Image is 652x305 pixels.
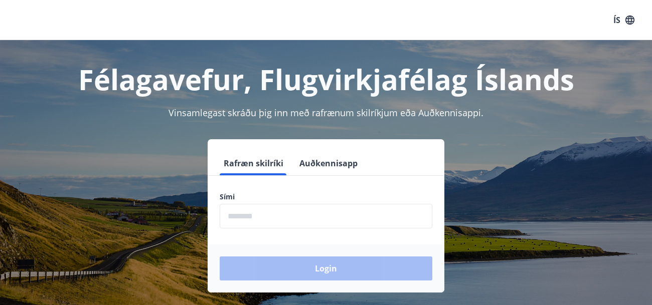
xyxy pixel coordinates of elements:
[220,151,287,175] button: Rafræn skilríki
[12,60,640,98] h1: Félagavefur, Flugvirkjafélag Íslands
[608,11,640,29] button: ÍS
[220,192,432,202] label: Sími
[169,107,483,119] span: Vinsamlegast skráðu þig inn með rafrænum skilríkjum eða Auðkennisappi.
[295,151,362,175] button: Auðkennisapp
